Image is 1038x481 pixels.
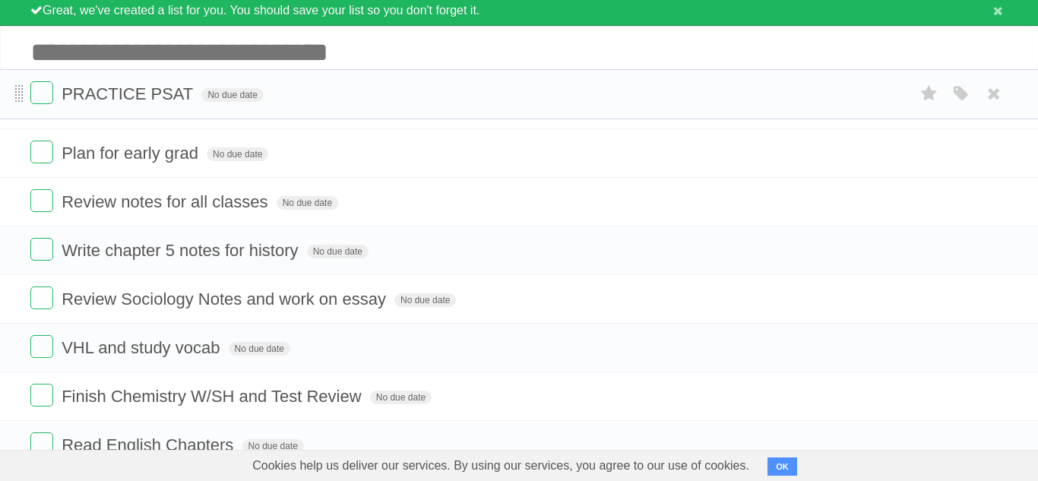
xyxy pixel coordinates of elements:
[62,435,237,454] span: Read English Chapters
[30,238,53,261] label: Done
[207,147,268,161] span: No due date
[30,189,53,212] label: Done
[915,81,944,106] label: Star task
[30,384,53,407] label: Done
[30,141,53,163] label: Done
[30,286,53,309] label: Done
[229,342,290,356] span: No due date
[277,196,338,210] span: No due date
[62,290,390,309] span: Review Sociology Notes and work on essay
[30,81,53,104] label: Done
[201,88,263,102] span: No due date
[237,451,764,481] span: Cookies help us deliver our services. By using our services, you agree to our use of cookies.
[307,245,369,258] span: No due date
[370,391,432,404] span: No due date
[62,192,271,211] span: Review notes for all classes
[242,439,304,453] span: No due date
[767,457,797,476] button: OK
[62,338,223,357] span: VHL and study vocab
[62,84,197,103] span: PRACTICE PSAT
[30,335,53,358] label: Done
[394,293,456,307] span: No due date
[30,432,53,455] label: Done
[62,144,202,163] span: Plan for early grad
[62,241,302,260] span: Write chapter 5 notes for history
[62,387,366,406] span: Finish Chemistry W/SH and Test Review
